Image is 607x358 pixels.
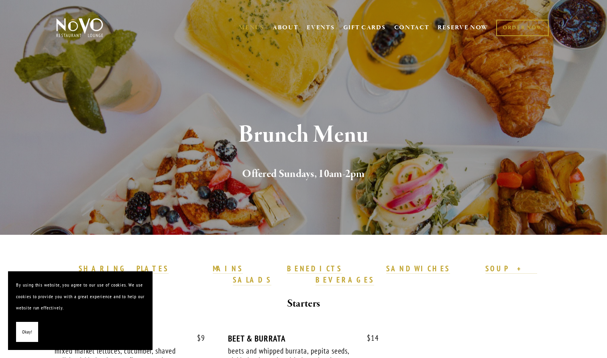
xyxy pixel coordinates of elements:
span: 14 [359,334,379,343]
a: SOUP + SALADS [233,264,537,285]
a: BEVERAGES [316,275,374,285]
h1: Brunch Menu [69,122,538,148]
a: MAINS [213,264,243,274]
button: Okay! [16,322,38,342]
a: BENEDICTS [287,264,342,274]
img: Novo Restaurant &amp; Lounge [55,18,105,38]
strong: BENEDICTS [287,264,342,273]
span: $ [367,333,371,343]
h2: Offered Sundays, 10am-2pm [69,166,538,183]
span: Okay! [22,326,32,338]
a: RESERVE NOW [438,20,488,35]
a: SANDWICHES [386,264,450,274]
a: SHARING PLATES [79,264,169,274]
strong: SHARING PLATES [79,264,169,273]
strong: SANDWICHES [386,264,450,273]
span: $ [197,333,201,343]
strong: Starters [287,297,320,311]
a: CONTACT [394,20,430,35]
a: ORDER NOW [496,20,549,36]
p: By using this website, you agree to our use of cookies. We use cookies to provide you with a grea... [16,279,145,314]
span: 9 [189,334,205,343]
a: ABOUT [273,24,299,32]
a: MENUS [239,24,264,32]
section: Cookie banner [8,271,153,350]
div: BEET & BURRATA [228,334,379,344]
a: EVENTS [307,24,334,32]
strong: MAINS [213,264,243,273]
a: GIFT CARDS [343,20,386,35]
